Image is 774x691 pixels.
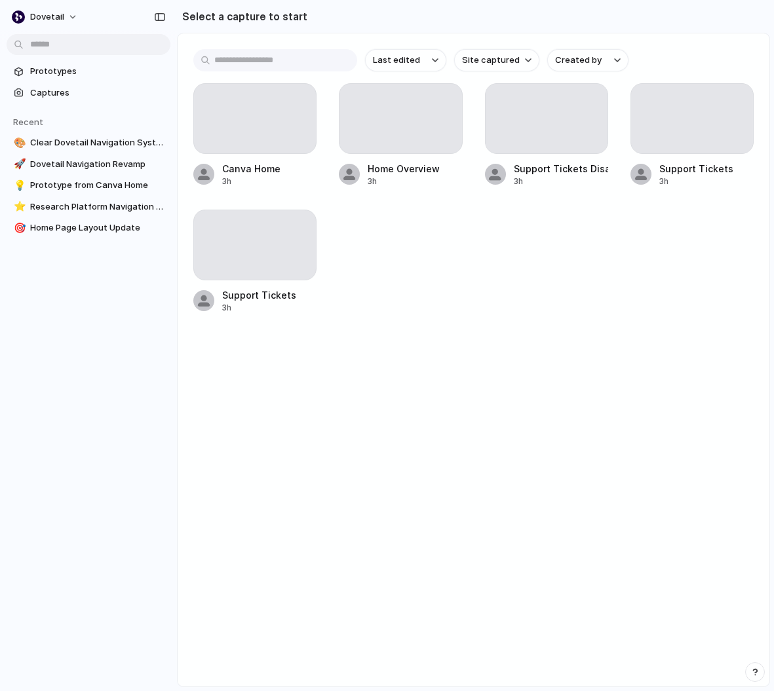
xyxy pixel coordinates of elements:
[30,200,165,214] span: Research Platform Navigation Enhancement
[14,221,23,236] div: 🎯
[462,54,520,67] span: Site captured
[14,157,23,172] div: 🚀
[30,158,165,171] span: Dovetail Navigation Revamp
[30,86,165,100] span: Captures
[14,178,23,193] div: 💡
[547,49,629,71] button: Created by
[12,136,25,149] button: 🎨
[13,117,43,127] span: Recent
[7,176,170,195] a: 💡Prototype from Canva Home
[514,162,608,176] div: Support Tickets Disambiguation
[177,9,307,24] h2: Select a capture to start
[30,179,165,192] span: Prototype from Canva Home
[659,162,733,176] div: Support Tickets
[12,221,25,234] button: 🎯
[7,7,85,28] button: dovetail
[365,49,446,71] button: Last edited
[30,10,64,24] span: dovetail
[30,136,165,149] span: Clear Dovetail Navigation System
[30,65,165,78] span: Prototypes
[12,158,25,171] button: 🚀
[222,162,281,176] div: Canva Home
[514,176,608,187] div: 3h
[373,54,420,67] span: Last edited
[7,155,170,174] a: 🚀Dovetail Navigation Revamp
[368,176,440,187] div: 3h
[12,200,25,214] button: ⭐
[7,62,170,81] a: Prototypes
[555,54,602,67] span: Created by
[7,218,170,238] a: 🎯Home Page Layout Update
[14,199,23,214] div: ⭐
[368,162,440,176] div: Home Overview
[7,133,170,153] a: 🎨Clear Dovetail Navigation System
[454,49,539,71] button: Site captured
[222,176,281,187] div: 3h
[30,221,165,234] span: Home Page Layout Update
[7,197,170,217] a: ⭐Research Platform Navigation Enhancement
[12,179,25,192] button: 💡
[7,83,170,103] a: Captures
[222,288,296,302] div: Support Tickets
[222,302,296,314] div: 3h
[659,176,733,187] div: 3h
[14,136,23,151] div: 🎨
